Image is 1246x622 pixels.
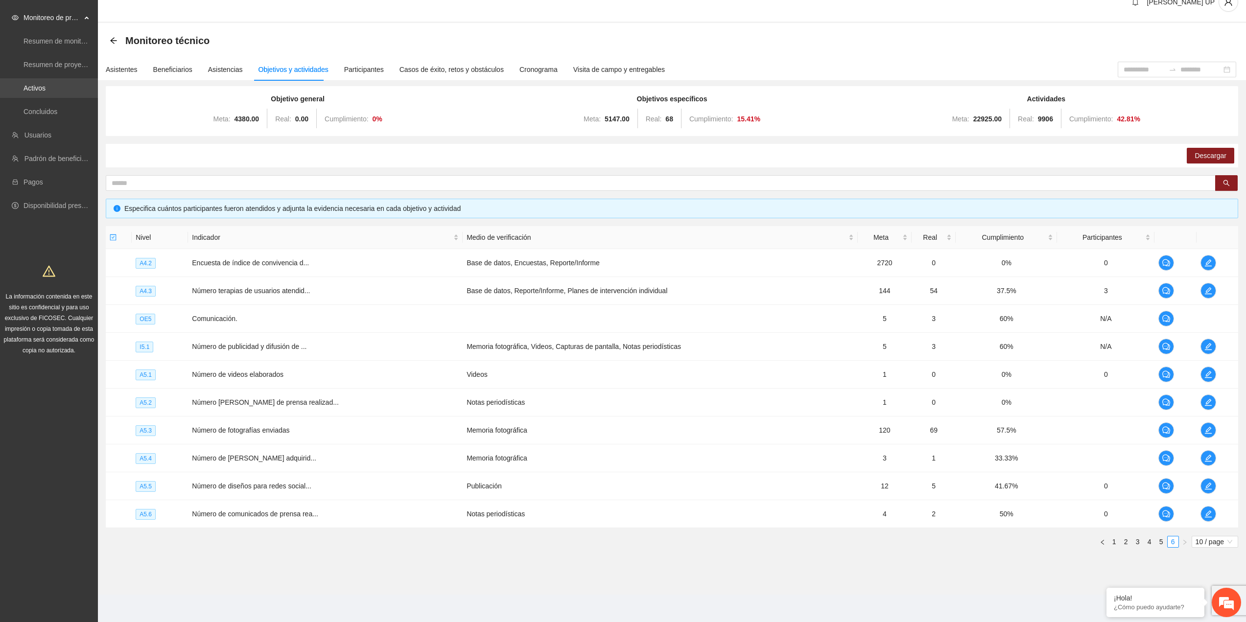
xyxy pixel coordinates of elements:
strong: 68 [665,115,673,123]
button: edit [1200,422,1216,438]
span: Número de diseños para redes social... [192,482,311,490]
strong: 4380.00 [235,115,259,123]
td: 37.5% [956,277,1057,305]
td: 50% [956,500,1057,528]
span: Real: [646,115,662,123]
td: 0 [1057,500,1154,528]
span: A4.3 [136,286,156,297]
strong: Objetivo general [271,95,325,103]
td: Videos [463,361,858,389]
a: 5 [1156,536,1167,547]
button: comment [1158,367,1174,382]
span: A4.2 [136,258,156,269]
a: Pagos [24,178,43,186]
span: Participantes [1061,232,1143,243]
td: Número de videos elaborados [188,361,463,389]
td: 5 [912,472,956,500]
th: Participantes [1057,226,1154,249]
button: comment [1158,339,1174,354]
td: 0 [912,361,956,389]
li: 4 [1144,536,1155,548]
th: Nivel [132,226,188,249]
button: edit [1200,394,1216,410]
div: ¡Hola! [1114,594,1197,602]
td: 3 [912,333,956,361]
strong: 15.41 % [737,115,760,123]
button: edit [1200,478,1216,494]
button: comment [1158,506,1174,522]
td: 41.67% [956,472,1057,500]
span: Monitoreo de proyectos [24,8,81,27]
th: Cumplimiento [956,226,1057,249]
li: Next Page [1179,536,1191,548]
button: search [1215,175,1238,191]
span: Meta: [213,115,231,123]
span: Número de [PERSON_NAME] adquirid... [192,454,316,462]
span: Estamos en línea. [57,131,135,230]
td: 144 [858,277,912,305]
div: Visita de campo y entregables [573,64,665,75]
button: comment [1158,283,1174,299]
button: edit [1200,255,1216,271]
a: 4 [1144,536,1155,547]
strong: 22925.00 [973,115,1002,123]
button: comment [1158,394,1174,410]
div: Objetivos y actividades [259,64,329,75]
button: left [1097,536,1108,548]
li: 6 [1167,536,1179,548]
span: edit [1201,510,1216,518]
button: comment [1158,311,1174,326]
td: 54 [912,277,956,305]
span: edit [1201,398,1216,406]
span: right [1182,539,1188,545]
span: Encuesta de índice de convivencia d... [192,259,309,267]
div: Minimizar ventana de chat en vivo [161,5,184,28]
td: Número de fotografías enviadas [188,416,463,444]
span: A5.2 [136,397,156,408]
button: edit [1200,450,1216,466]
li: Previous Page [1097,536,1108,548]
span: edit [1201,287,1216,295]
button: edit [1200,367,1216,382]
button: comment [1158,450,1174,466]
div: Page Size [1192,536,1238,548]
span: A5.3 [136,425,156,436]
th: Meta [858,226,912,249]
span: Cumplimiento [960,232,1046,243]
button: comment [1158,255,1174,271]
span: Meta: [584,115,601,123]
strong: 0.00 [295,115,308,123]
td: Base de datos, Reporte/Informe, Planes de intervención individual [463,277,858,305]
span: info-circle [114,205,120,212]
span: Número de comunicados de prensa rea... [192,510,318,518]
td: 5 [858,333,912,361]
strong: 42.81 % [1117,115,1140,123]
span: Cumplimiento: [1069,115,1113,123]
td: 0 [1057,249,1154,277]
span: Real: [275,115,291,123]
a: 1 [1109,536,1120,547]
button: comment [1158,478,1174,494]
span: A5.6 [136,509,156,520]
span: edit [1201,482,1216,490]
td: 12 [858,472,912,500]
td: 2720 [858,249,912,277]
span: Número de publicidad y difusión de ... [192,343,306,350]
a: Disponibilidad presupuestal [24,202,107,209]
span: A5.4 [136,453,156,464]
td: 57.5% [956,416,1057,444]
div: Especifica cuántos participantes fueron atendidos y adjunta la evidencia necesaria en cada objeti... [124,203,1230,214]
span: edit [1201,370,1216,378]
span: Real: [1018,115,1034,123]
span: Cumplimiento: [325,115,368,123]
strong: 9906 [1038,115,1053,123]
a: 6 [1168,536,1178,547]
span: swap-right [1169,66,1176,73]
strong: Actividades [1027,95,1066,103]
td: 3 [858,444,912,472]
td: 0 [912,249,956,277]
td: Memoria fotográfica [463,444,858,472]
span: check-square [110,234,117,241]
textarea: Escriba su mensaje y pulse “Intro” [5,267,187,301]
td: Comunicación. [188,305,463,333]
